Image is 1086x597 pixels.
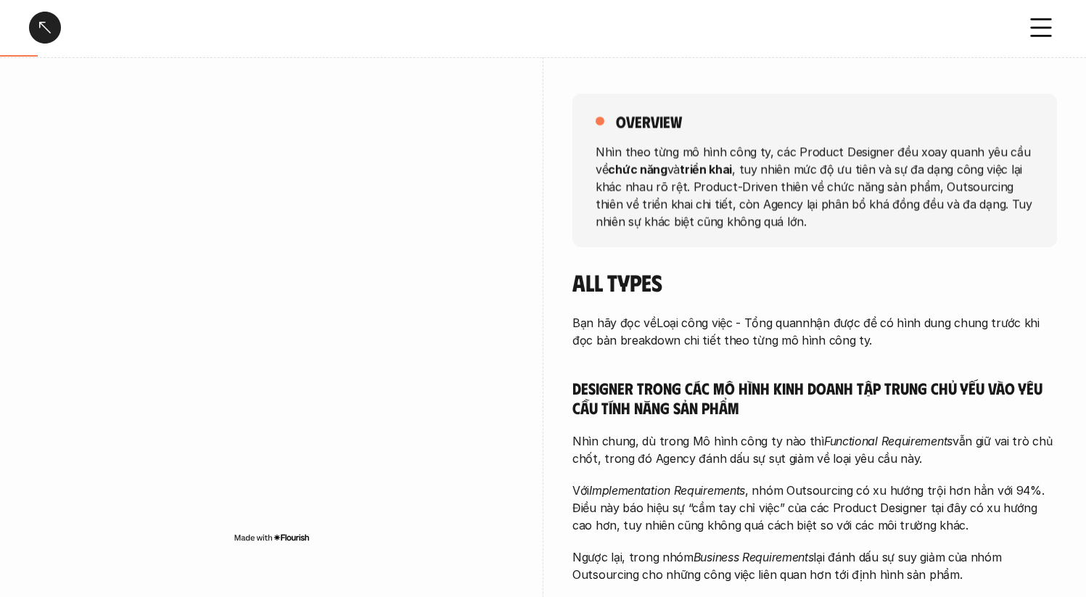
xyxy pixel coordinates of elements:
[234,532,310,543] img: Made with Flourish
[29,94,514,529] iframe: Interactive or visual content
[596,142,1034,229] p: Nhìn theo từng mô hình công ty, các Product Designer đều xoay quanh yêu cầu về và , tuy nhiên mức...
[572,268,1057,296] h4: All Types
[824,434,953,448] em: Functional Requirements
[572,432,1057,467] p: Nhìn chung, dù trong Mô hình công ty nào thì vẫn giữ vai trò chủ chốt, trong đó Agency đánh dấu s...
[608,161,667,176] strong: chức năng
[589,483,745,498] em: Implementation Requirements
[572,548,1057,583] p: Ngược lại, trong nhóm lại đánh dấu sự suy giảm của nhóm Outsourcing cho những công việc liên quan...
[572,378,1057,418] h5: Designer trong các mô hình kinh doanh tập trung chủ yếu vào yêu cầu tính năng sản phẩm
[657,316,802,330] a: Loại công việc - Tổng quan
[572,482,1057,534] p: Với , nhóm Outsourcing có xu hướng trội hơn hẳn với 94%. Điều này báo hiệu sự “cầm tay chỉ việc” ...
[694,550,814,564] em: Business Requirements
[572,314,1057,349] p: Bạn hãy đọc về nhận được để có hình dung chung trước khi đọc bản breakdown chi tiết theo từng mô ...
[616,111,682,131] h5: overview
[680,161,732,176] strong: triển khai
